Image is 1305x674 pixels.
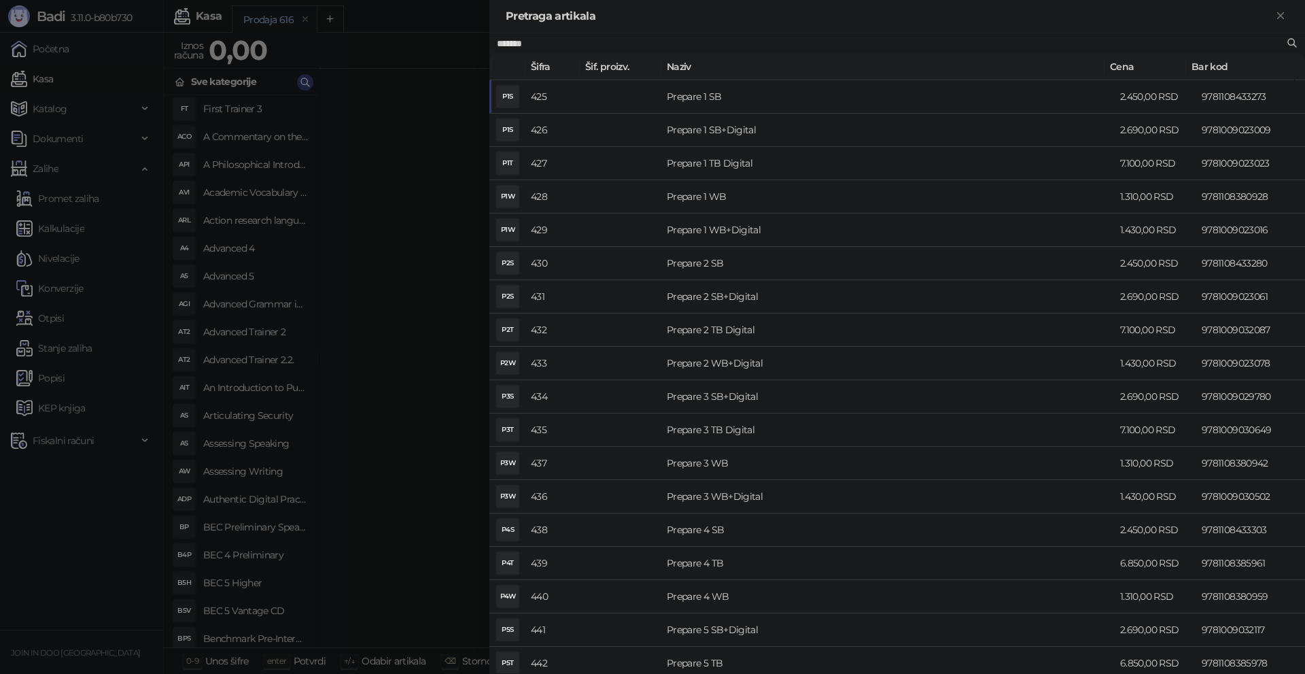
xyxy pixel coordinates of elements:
[525,547,580,580] td: 439
[661,114,1115,147] td: Prepare 1 SB+Digital
[661,414,1115,447] td: Prepare 3 TB Digital
[1115,613,1196,647] td: 2.690,00 RSD
[525,214,580,247] td: 429
[497,319,519,341] div: P2T
[1196,513,1305,547] td: 9781108433303
[661,147,1115,180] td: Prepare 1 TB Digital
[525,513,580,547] td: 438
[1115,214,1196,247] td: 1.430,00 RSD
[497,219,519,241] div: P1W
[525,147,580,180] td: 427
[525,80,580,114] td: 425
[525,613,580,647] td: 441
[1196,147,1305,180] td: 9781009023023
[1272,8,1289,24] button: Zatvori
[497,619,519,641] div: P5S
[525,114,580,147] td: 426
[661,480,1115,513] td: Prepare 3 WB+Digital
[497,86,519,107] div: P1S
[661,547,1115,580] td: Prepare 4 TB
[497,652,519,674] div: P5T
[1115,347,1196,380] td: 1.430,00 RSD
[1196,314,1305,347] td: 9781009032087
[661,613,1115,647] td: Prepare 5 SB+Digital
[1196,347,1305,380] td: 9781009023078
[525,180,580,214] td: 428
[661,513,1115,547] td: Prepare 4 SB
[497,352,519,374] div: P2W
[497,252,519,274] div: P2S
[497,552,519,574] div: P4T
[1115,380,1196,414] td: 2.690,00 RSD
[1115,247,1196,280] td: 2.450,00 RSD
[1115,80,1196,114] td: 2.450,00 RSD
[525,447,580,480] td: 437
[661,380,1115,414] td: Prepare 3 SB+Digital
[1196,580,1305,613] td: 9781108380959
[525,580,580,613] td: 440
[661,80,1115,114] td: Prepare 1 SB
[1196,80,1305,114] td: 9781108433273
[497,286,519,307] div: P2S
[497,119,519,141] div: P1S
[525,480,580,513] td: 436
[497,186,519,207] div: P1W
[1196,247,1305,280] td: 9781108433280
[1115,580,1196,613] td: 1.310,00 RSD
[1196,547,1305,580] td: 9781108385961
[661,314,1115,347] td: Prepare 2 TB Digital
[497,586,519,607] div: P4W
[497,452,519,474] div: P3W
[1104,54,1186,80] th: Cena
[1115,314,1196,347] td: 7.100,00 RSD
[661,447,1115,480] td: Prepare 3 WB
[1196,480,1305,513] td: 9781009030502
[525,54,580,80] th: Šifra
[1115,414,1196,447] td: 7.100,00 RSD
[1115,180,1196,214] td: 1.310,00 RSD
[525,414,580,447] td: 435
[497,486,519,507] div: P3W
[1115,280,1196,314] td: 2.690,00 RSD
[661,580,1115,613] td: Prepare 4 WB
[661,54,1104,80] th: Naziv
[661,247,1115,280] td: Prepare 2 SB
[661,280,1115,314] td: Prepare 2 SB+Digital
[1196,613,1305,647] td: 9781009032117
[1196,180,1305,214] td: 9781108380928
[661,214,1115,247] td: Prepare 1 WB+Digital
[497,152,519,174] div: P1T
[497,386,519,407] div: P3S
[525,314,580,347] td: 432
[1115,114,1196,147] td: 2.690,00 RSD
[1186,54,1295,80] th: Bar kod
[506,8,1272,24] div: Pretraga artikala
[525,247,580,280] td: 430
[580,54,661,80] th: Šif. proizv.
[1196,447,1305,480] td: 9781108380942
[1115,447,1196,480] td: 1.310,00 RSD
[1115,480,1196,513] td: 1.430,00 RSD
[1196,280,1305,314] td: 9781009023061
[1196,414,1305,447] td: 9781009030649
[1196,380,1305,414] td: 9781009029780
[1115,513,1196,547] td: 2.450,00 RSD
[525,280,580,314] td: 431
[1115,547,1196,580] td: 6.850,00 RSD
[497,419,519,441] div: P3T
[1196,214,1305,247] td: 9781009023016
[661,347,1115,380] td: Prepare 2 WB+Digital
[1196,114,1305,147] td: 9781009023009
[525,347,580,380] td: 433
[497,519,519,541] div: P4S
[661,180,1115,214] td: Prepare 1 WB
[525,380,580,414] td: 434
[1115,147,1196,180] td: 7.100,00 RSD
